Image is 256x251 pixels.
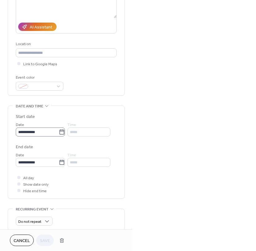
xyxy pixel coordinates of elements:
button: AI Assistant [18,23,57,31]
div: AI Assistant [30,24,52,31]
span: Time [67,122,76,128]
span: Show date only [23,181,49,188]
span: All day [23,175,34,181]
div: Event color [16,74,62,81]
span: Date [16,152,24,158]
div: End date [16,144,33,150]
span: Hide end time [23,188,47,194]
span: Recurring event [16,206,49,213]
span: Link to Google Maps [23,61,57,67]
div: Start date [16,114,35,120]
button: Cancel [10,235,34,246]
div: Location [16,41,115,47]
span: Do not repeat [18,218,41,225]
span: Time [67,152,76,158]
span: Cancel [14,238,30,244]
span: Date [16,122,24,128]
span: Date and time [16,103,43,110]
